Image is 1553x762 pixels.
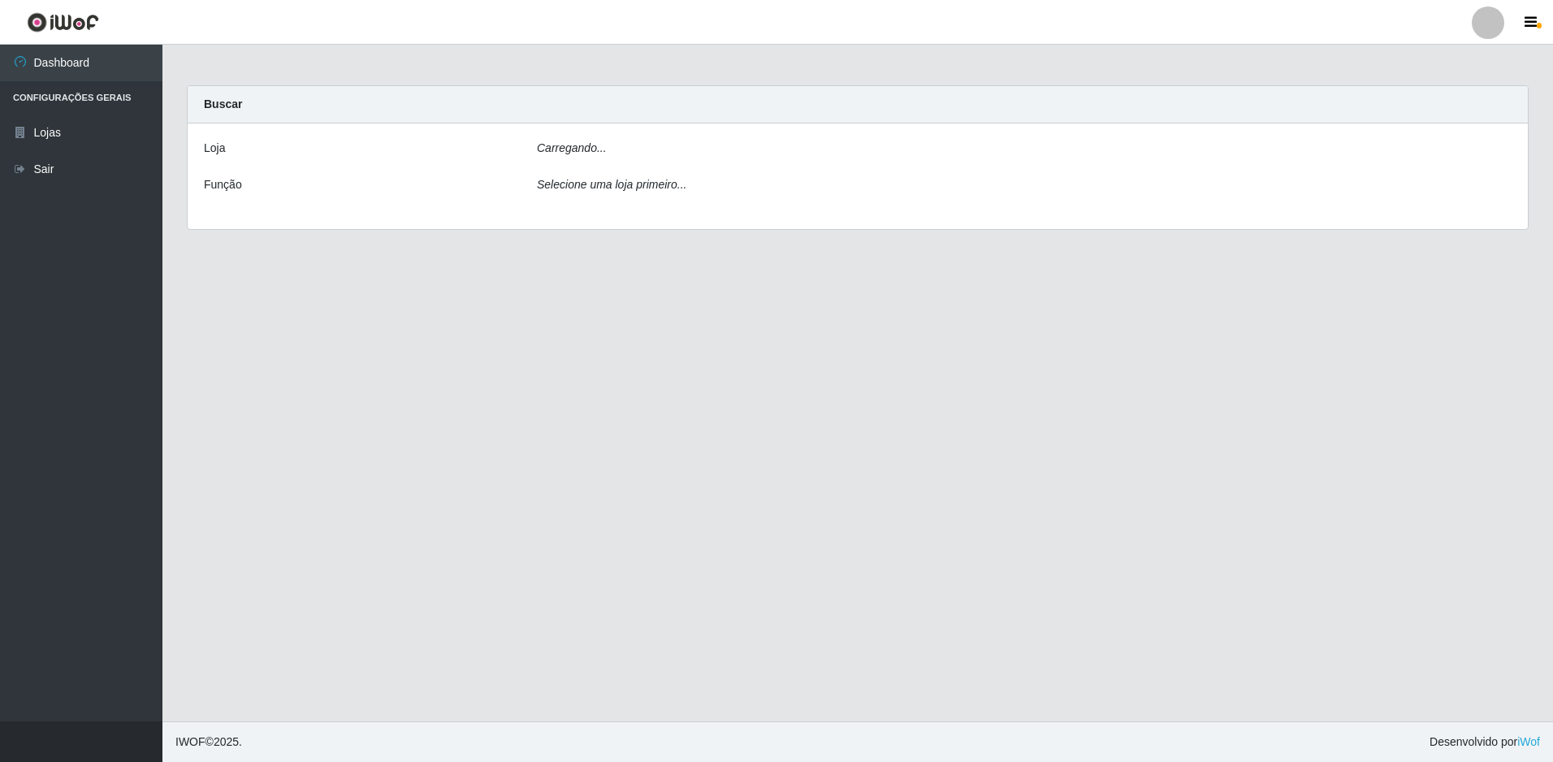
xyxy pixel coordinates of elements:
i: Carregando... [537,141,607,154]
span: © 2025 . [175,734,242,751]
label: Loja [204,140,225,157]
strong: Buscar [204,97,242,110]
span: IWOF [175,735,205,748]
img: CoreUI Logo [27,12,99,32]
i: Selecione uma loja primeiro... [537,178,686,191]
span: Desenvolvido por [1430,734,1540,751]
label: Função [204,176,242,193]
a: iWof [1517,735,1540,748]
